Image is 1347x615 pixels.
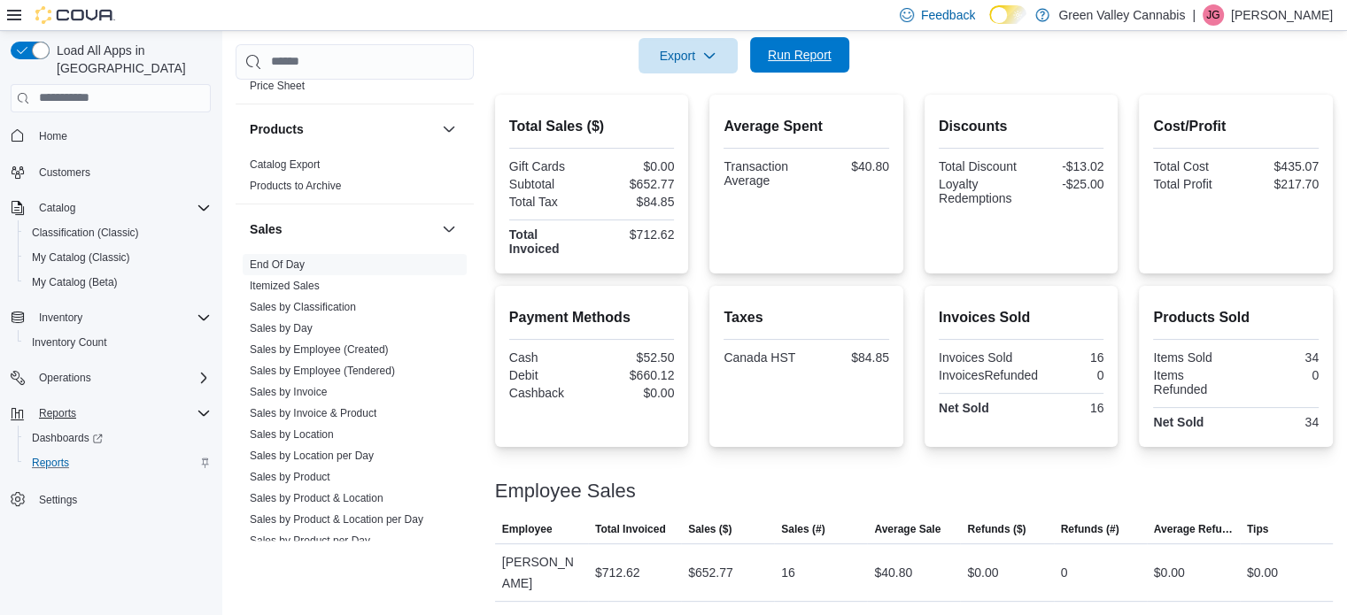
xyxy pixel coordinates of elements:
a: Sales by Day [250,322,313,334]
a: Sales by Product [250,471,330,483]
div: $0.00 [1247,562,1278,583]
div: $435.07 [1240,159,1319,173]
div: $217.70 [1240,177,1319,191]
span: JG [1206,4,1219,26]
a: Sales by Invoice & Product [250,407,376,419]
div: Cash [509,350,588,365]
span: Reports [32,403,211,424]
h2: Total Sales ($) [509,116,675,137]
a: Classification (Classic) [25,222,146,243]
h2: Invoices Sold [939,307,1104,328]
span: Classification (Classic) [32,226,139,240]
span: My Catalog (Beta) [32,275,118,289]
div: $660.12 [595,368,674,382]
a: Sales by Product per Day [250,534,370,547]
a: Sales by Product & Location per Day [250,513,423,526]
span: Products to Archive [250,179,341,193]
div: Invoices Sold [939,350,1018,365]
button: Catalog [32,197,82,219]
span: Dark Mode [989,24,990,25]
button: Customers [4,159,218,185]
button: Sales [250,220,435,238]
div: Sales [236,254,474,558]
div: 0 [1240,368,1319,382]
a: Sales by Location per Day [250,450,374,462]
a: Sales by Employee (Created) [250,343,389,356]
div: $652.77 [688,562,733,583]
span: Sales by Location [250,427,334,442]
a: Sales by Classification [250,301,356,313]
span: Reports [25,452,211,473]
div: Pricing [236,75,474,104]
button: Catalog [4,196,218,220]
div: $40.80 [874,562,912,583]
span: Sales by Invoice & Product [250,406,376,420]
span: My Catalog (Beta) [25,272,211,293]
button: Inventory [4,305,218,330]
button: Settings [4,486,218,511]
a: Sales by Product & Location [250,492,383,504]
button: Classification (Classic) [18,220,218,245]
a: Home [32,126,74,147]
div: Items Sold [1153,350,1232,365]
button: Operations [32,367,98,388]
a: My Catalog (Classic) [25,247,137,268]
button: Reports [4,401,218,426]
div: 16 [781,562,795,583]
span: Home [39,129,67,143]
span: Sales by Classification [250,300,356,314]
span: Sales by Product & Location [250,491,383,505]
span: Sales (#) [781,522,824,536]
div: -$13.02 [1025,159,1103,173]
img: Cova [35,6,115,24]
a: Itemized Sales [250,280,320,292]
a: Sales by Location [250,428,334,441]
span: Sales by Day [250,321,313,335]
div: Products [236,154,474,204]
div: Jordan Gomes [1203,4,1224,26]
div: 16 [1025,401,1103,415]
button: My Catalog (Beta) [18,270,218,295]
strong: Net Sold [1153,415,1204,429]
span: End Of Day [250,258,305,272]
div: Subtotal [509,177,588,191]
div: 34 [1240,350,1319,365]
span: Employee [502,522,553,536]
a: My Catalog (Beta) [25,272,125,293]
div: -$25.00 [1025,177,1103,191]
nav: Complex example [11,116,211,558]
div: 34 [1240,415,1319,429]
div: $0.00 [1154,562,1185,583]
span: Settings [39,493,77,507]
button: Inventory [32,307,89,328]
span: Home [32,125,211,147]
div: $652.77 [595,177,674,191]
span: Price Sheet [250,79,305,93]
span: Refunds (#) [1061,522,1119,536]
h3: Sales [250,220,283,238]
div: InvoicesRefunded [939,368,1038,382]
div: $52.50 [595,350,674,365]
span: Classification (Classic) [25,222,211,243]
div: $0.00 [967,562,998,583]
span: Load All Apps in [GEOGRAPHIC_DATA] [50,42,211,77]
div: Total Cost [1153,159,1232,173]
span: Sales by Product [250,470,330,484]
button: Inventory Count [18,330,218,355]
strong: Net Sold [939,401,989,415]
button: Run Report [750,37,849,73]
span: Export [649,38,727,73]
p: [PERSON_NAME] [1231,4,1333,26]
a: Settings [32,489,84,511]
input: Dark Mode [989,5,1026,24]
a: Products to Archive [250,180,341,192]
span: My Catalog (Classic) [25,247,211,268]
a: Sales by Invoice [250,386,327,398]
div: Loyalty Redemptions [939,177,1018,205]
div: Transaction Average [724,159,802,188]
span: Itemized Sales [250,279,320,293]
span: Inventory [32,307,211,328]
a: Reports [25,452,76,473]
div: 0 [1045,368,1103,382]
a: Dashboards [18,426,218,450]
